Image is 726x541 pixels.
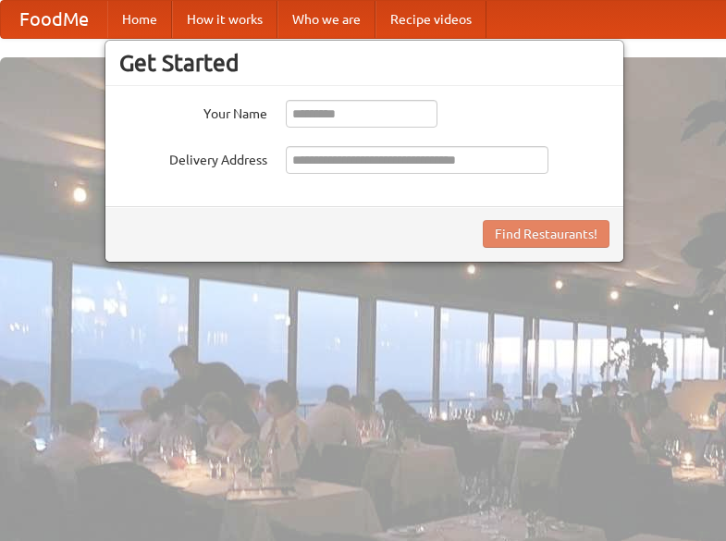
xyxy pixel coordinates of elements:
[119,49,609,77] h3: Get Started
[107,1,172,38] a: Home
[172,1,277,38] a: How it works
[375,1,486,38] a: Recipe videos
[1,1,107,38] a: FoodMe
[483,220,609,248] button: Find Restaurants!
[119,100,267,123] label: Your Name
[119,146,267,169] label: Delivery Address
[277,1,375,38] a: Who we are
